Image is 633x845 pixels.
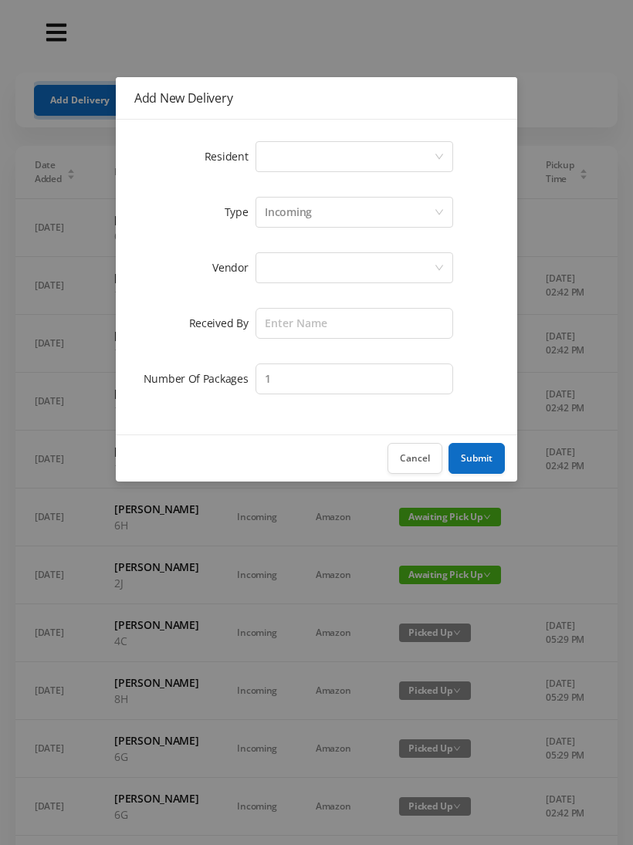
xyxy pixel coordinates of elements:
button: Cancel [388,443,442,474]
div: Add New Delivery [134,90,499,106]
div: Incoming [265,198,312,227]
label: Vendor [212,260,256,275]
form: Add New Delivery [134,138,499,397]
i: icon: down [435,208,444,218]
button: Submit [449,443,505,474]
i: icon: down [435,152,444,163]
label: Type [225,204,256,219]
i: icon: down [435,263,444,274]
label: Received By [189,316,256,330]
label: Number Of Packages [144,371,256,386]
label: Resident [205,149,256,164]
input: Enter Name [256,308,453,339]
